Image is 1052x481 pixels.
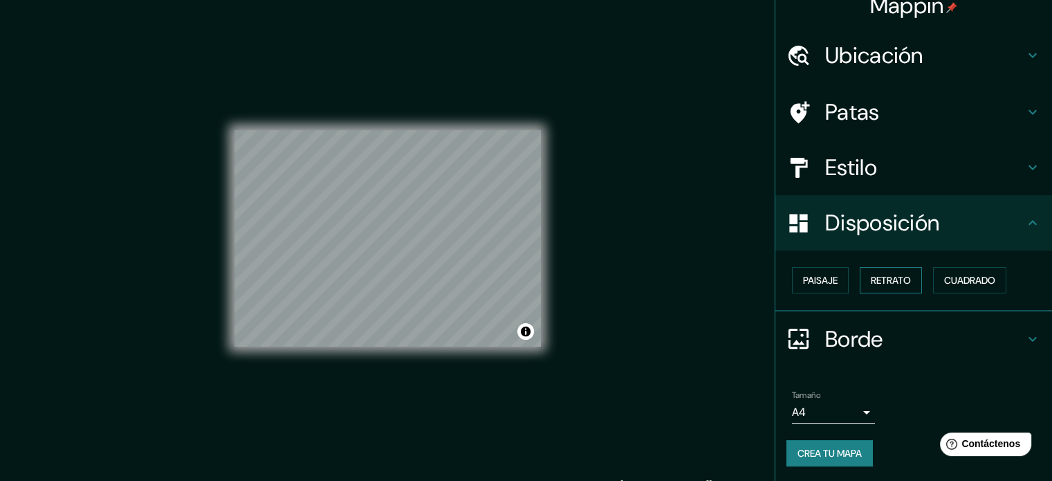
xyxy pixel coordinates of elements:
div: Borde [775,311,1052,367]
font: Tamaño [792,390,820,401]
button: Paisaje [792,267,849,293]
div: Ubicación [775,28,1052,83]
button: Activar o desactivar atribución [517,323,534,340]
button: Cuadrado [933,267,1006,293]
div: Disposición [775,195,1052,251]
font: Estilo [825,153,877,182]
img: pin-icon.png [946,2,957,13]
div: Patas [775,84,1052,140]
font: Disposición [825,208,939,237]
font: Cuadrado [944,274,995,287]
font: Ubicación [825,41,923,70]
font: Borde [825,325,883,354]
button: Crea tu mapa [786,440,873,466]
iframe: Lanzador de widgets de ayuda [929,427,1037,466]
canvas: Mapa [234,130,541,347]
font: A4 [792,405,806,419]
font: Patas [825,98,880,127]
font: Crea tu mapa [797,447,862,460]
button: Retrato [860,267,922,293]
font: Paisaje [803,274,838,287]
div: Estilo [775,140,1052,195]
font: Retrato [871,274,911,287]
div: A4 [792,401,875,424]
